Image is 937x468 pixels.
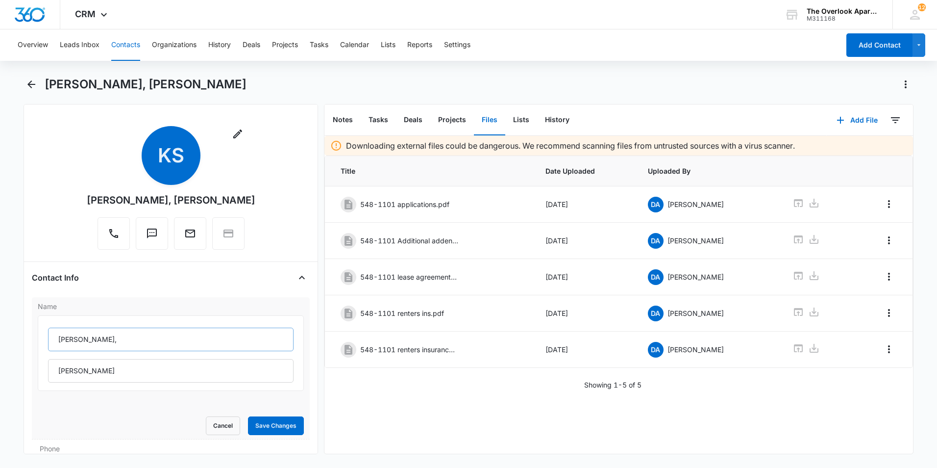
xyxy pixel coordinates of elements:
button: Text [136,217,168,250]
td: [DATE] [534,223,636,259]
button: Calendar [340,29,369,61]
button: Cancel [206,416,240,435]
button: Deals [396,105,430,135]
span: DA [648,233,664,249]
button: Overflow Menu [881,196,897,212]
button: Actions [898,77,913,92]
button: Projects [430,105,474,135]
button: History [208,29,231,61]
input: Last Name [48,359,294,383]
p: 548-1101 renters ins.pdf [360,308,444,318]
p: [PERSON_NAME] [667,308,724,318]
button: Deals [243,29,260,61]
span: DA [648,306,664,321]
span: DA [648,269,664,285]
button: Notes [325,105,361,135]
p: 548-1101 lease agreement.pdf [360,272,458,282]
td: [DATE] [534,332,636,368]
button: Lists [505,105,537,135]
button: Add Contact [846,33,912,57]
span: KS [142,126,200,185]
div: account id [807,15,878,22]
button: Files [474,105,505,135]
h4: Contact Info [32,272,79,284]
div: [PERSON_NAME], [PERSON_NAME] [87,193,255,208]
span: DA [648,197,664,212]
button: Contacts [111,29,140,61]
span: Uploaded By [648,166,769,176]
button: Overflow Menu [881,233,897,248]
button: Tasks [361,105,396,135]
span: Title [341,166,522,176]
p: [PERSON_NAME] [667,235,724,246]
button: Close [294,270,310,286]
button: Tasks [310,29,328,61]
button: Reports [407,29,432,61]
button: Leads Inbox [60,29,99,61]
button: Overview [18,29,48,61]
label: Phone [40,443,302,454]
a: Email [174,233,206,241]
p: 548-1101 applications.pdf [360,199,449,209]
button: Overflow Menu [881,341,897,357]
p: [PERSON_NAME] [667,344,724,355]
button: Lists [381,29,395,61]
button: Projects [272,29,298,61]
label: Name [38,301,304,312]
p: [PERSON_NAME] [667,272,724,282]
h1: [PERSON_NAME], [PERSON_NAME] [45,77,247,92]
p: 548-1101 Additional addendumns.pdf [360,235,458,246]
button: Save Changes [248,416,304,435]
span: Date Uploaded [545,166,624,176]
button: Email [174,217,206,250]
span: DA [648,342,664,358]
p: Downloading external files could be dangerous. We recommend scanning files from untrusted sources... [346,140,795,152]
button: Overflow Menu [881,305,897,321]
button: Call [98,217,130,250]
button: Overflow Menu [881,269,897,285]
p: Showing 1-5 of 5 [584,380,641,390]
button: Organizations [152,29,197,61]
span: CRM [75,9,96,19]
button: History [537,105,577,135]
td: [DATE] [534,295,636,332]
span: 12 [918,3,926,11]
td: [DATE] [534,259,636,295]
p: 548-1101 renters insurance.pdf [360,344,458,355]
button: Back [24,77,39,92]
button: Add File [827,108,888,132]
button: Settings [444,29,470,61]
button: Filters [888,112,903,128]
p: [PERSON_NAME] [667,199,724,209]
td: [DATE] [534,186,636,223]
input: First Name [48,328,294,351]
a: Call [98,233,130,241]
div: account name [807,7,878,15]
a: Text [136,233,168,241]
div: notifications count [918,3,926,11]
